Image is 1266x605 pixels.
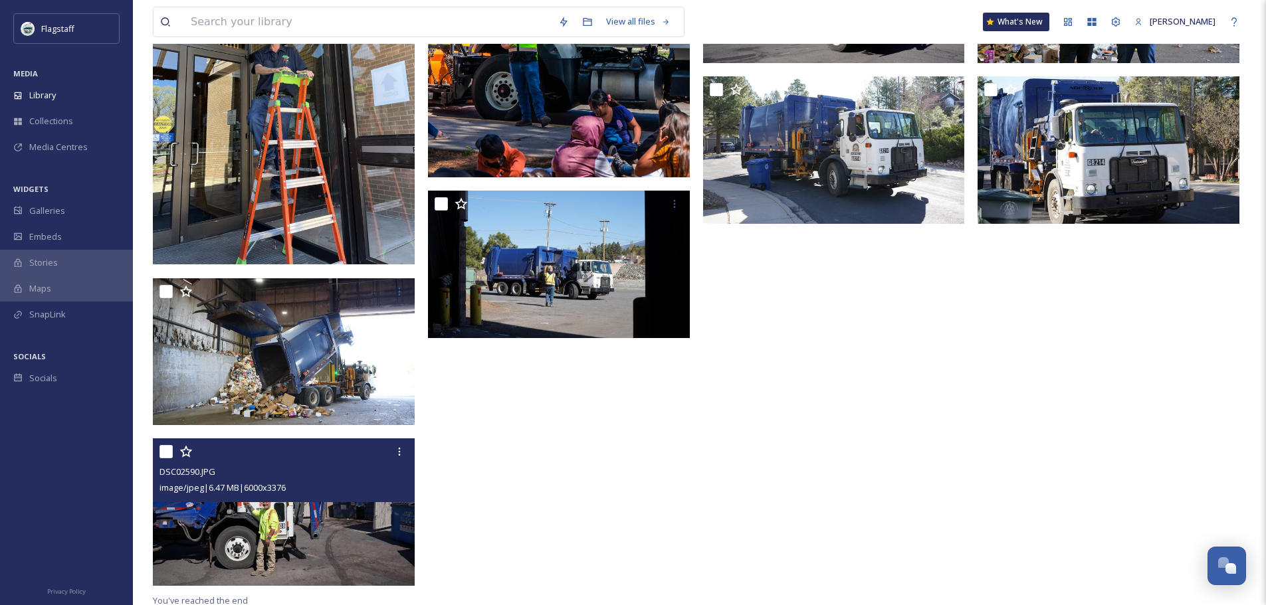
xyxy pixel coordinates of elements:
button: Open Chat [1208,547,1246,585]
span: SnapLink [29,308,66,321]
span: Stories [29,256,58,269]
img: DSC02529.JPG [703,76,965,224]
img: DSC02530.JPG [428,191,690,338]
img: DSC02590.JPG [153,438,415,586]
span: Maps [29,282,51,295]
a: View all files [599,9,677,35]
span: Flagstaff [41,23,74,35]
a: [PERSON_NAME] [1128,9,1222,35]
a: Privacy Policy [47,582,86,598]
a: What's New [983,13,1049,31]
span: Library [29,89,56,102]
span: Galleries [29,205,65,217]
span: Collections [29,115,73,128]
img: DSC02480.JPG [978,76,1239,224]
span: MEDIA [13,68,38,78]
span: Media Centres [29,141,88,153]
span: [PERSON_NAME] [1150,15,1215,27]
img: DSC02547.JPG [153,278,415,425]
span: Socials [29,372,57,385]
input: Search your library [184,7,552,37]
span: image/jpeg | 6.47 MB | 6000 x 3376 [159,481,286,493]
span: Embeds [29,230,62,243]
img: images%20%282%29.jpeg [21,22,35,35]
span: DSC02590.JPG [159,466,215,477]
span: SOCIALS [13,351,46,361]
span: Privacy Policy [47,587,86,596]
span: WIDGETS [13,184,49,194]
